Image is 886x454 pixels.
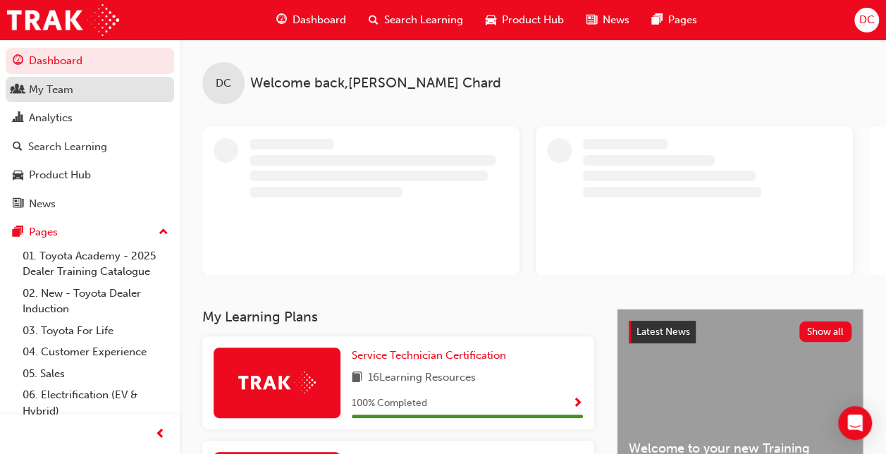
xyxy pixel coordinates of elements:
[17,283,174,320] a: 02. New - Toyota Dealer Induction
[6,219,174,245] button: Pages
[29,224,58,240] div: Pages
[799,321,852,342] button: Show all
[13,112,23,125] span: chart-icon
[17,320,174,342] a: 03. Toyota For Life
[17,384,174,422] a: 06. Electrification (EV & Hybrid)
[276,11,287,29] span: guage-icon
[13,141,23,154] span: search-icon
[29,110,73,126] div: Analytics
[6,48,174,74] a: Dashboard
[352,395,427,412] span: 100 % Completed
[572,398,583,410] span: Show Progress
[17,245,174,283] a: 01. Toyota Academy - 2025 Dealer Training Catalogue
[603,12,629,28] span: News
[6,45,174,219] button: DashboardMy TeamAnalyticsSearch LearningProduct HubNews
[13,84,23,97] span: people-icon
[352,348,512,364] a: Service Technician Certification
[368,369,476,387] span: 16 Learning Resources
[6,77,174,103] a: My Team
[7,4,119,36] img: Trak
[6,105,174,131] a: Analytics
[216,75,231,92] span: DC
[838,406,872,440] div: Open Intercom Messenger
[6,191,174,217] a: News
[575,6,641,35] a: news-iconNews
[6,134,174,160] a: Search Learning
[486,11,496,29] span: car-icon
[250,75,501,92] span: Welcome back , [PERSON_NAME] Chard
[369,11,379,29] span: search-icon
[629,321,851,343] a: Latest NewsShow all
[17,363,174,385] a: 05. Sales
[636,326,690,338] span: Latest News
[293,12,346,28] span: Dashboard
[352,369,362,387] span: book-icon
[265,6,357,35] a: guage-iconDashboard
[13,55,23,68] span: guage-icon
[29,167,91,183] div: Product Hub
[854,8,879,32] button: DC
[668,12,697,28] span: Pages
[202,309,594,325] h3: My Learning Plans
[641,6,708,35] a: pages-iconPages
[28,139,107,155] div: Search Learning
[29,196,56,212] div: News
[13,226,23,239] span: pages-icon
[474,6,575,35] a: car-iconProduct Hub
[29,82,73,98] div: My Team
[572,395,583,412] button: Show Progress
[13,198,23,211] span: news-icon
[352,349,506,362] span: Service Technician Certification
[357,6,474,35] a: search-iconSearch Learning
[159,223,168,242] span: up-icon
[586,11,597,29] span: news-icon
[502,12,564,28] span: Product Hub
[13,169,23,182] span: car-icon
[6,162,174,188] a: Product Hub
[652,11,663,29] span: pages-icon
[238,372,316,393] img: Trak
[859,12,874,28] span: DC
[17,341,174,363] a: 04. Customer Experience
[155,426,166,443] span: prev-icon
[384,12,463,28] span: Search Learning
